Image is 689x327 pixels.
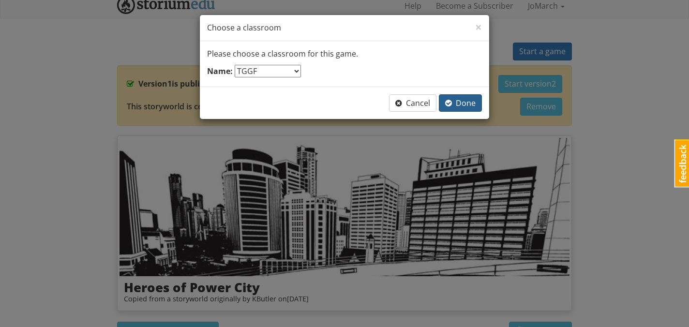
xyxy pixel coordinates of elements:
[439,94,482,112] button: Done
[200,15,489,41] div: Choose a classroom
[395,98,430,108] span: Cancel
[389,94,436,112] button: Cancel
[475,19,482,35] span: ×
[207,66,233,77] label: Name:
[207,48,482,59] p: Please choose a classroom for this game.
[445,98,476,108] span: Done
